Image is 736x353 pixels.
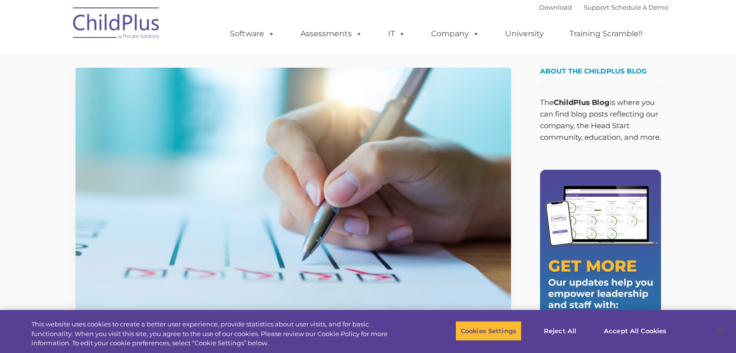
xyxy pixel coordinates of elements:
[220,24,285,44] a: Software
[540,67,647,75] span: About the ChildPlus Blog
[496,24,554,44] a: University
[421,24,489,44] a: Company
[539,3,572,11] a: Download
[530,321,590,341] button: Reject All
[584,3,609,11] a: Support
[540,97,661,143] p: The is where you can find blog posts reflecting our company, the Head Start community, education,...
[539,3,668,11] font: |
[560,24,652,44] a: Training Scramble!!
[455,321,522,341] button: Cookies Settings
[378,24,415,44] a: IT
[611,3,668,11] a: Schedule A Demo
[31,320,405,348] div: This website uses cookies to create a better user experience, provide statistics about user visit...
[75,68,511,312] img: Efficiency Boost: ChildPlus Online's Enhanced Family Pre-Application Process - Streamlining Appli...
[68,0,165,49] img: ChildPlus by Procare Solutions
[599,321,672,341] button: Accept All Cookies
[554,98,610,107] strong: ChildPlus Blog
[291,24,372,44] a: Assessments
[710,320,731,341] button: Close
